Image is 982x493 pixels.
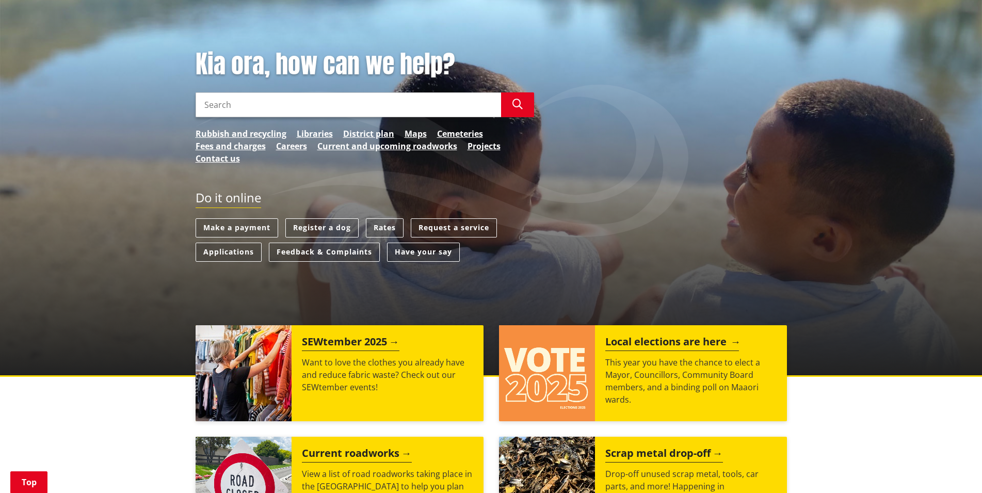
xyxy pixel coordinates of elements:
[387,243,460,262] a: Have your say
[196,152,240,165] a: Contact us
[196,140,266,152] a: Fees and charges
[196,243,262,262] a: Applications
[366,218,404,237] a: Rates
[276,140,307,152] a: Careers
[196,50,534,79] h1: Kia ora, how can we help?
[317,140,457,152] a: Current and upcoming roadworks
[468,140,501,152] a: Projects
[405,128,427,140] a: Maps
[499,325,595,421] img: Vote 2025
[196,218,278,237] a: Make a payment
[605,336,739,351] h2: Local elections are here
[605,447,723,463] h2: Scrap metal drop-off
[10,471,47,493] a: Top
[411,218,497,237] a: Request a service
[285,218,359,237] a: Register a dog
[196,325,484,421] a: SEWtember 2025 Want to love the clothes you already have and reduce fabric waste? Check out our S...
[499,325,787,421] a: Local elections are here This year you have the chance to elect a Mayor, Councillors, Community B...
[605,356,777,406] p: This year you have the chance to elect a Mayor, Councillors, Community Board members, and a bindi...
[935,450,972,487] iframe: Messenger Launcher
[196,92,501,117] input: Search input
[196,128,286,140] a: Rubbish and recycling
[269,243,380,262] a: Feedback & Complaints
[196,325,292,421] img: SEWtember
[343,128,394,140] a: District plan
[302,356,473,393] p: Want to love the clothes you already have and reduce fabric waste? Check out our SEWtember events!
[196,190,261,209] h2: Do it online
[302,447,412,463] h2: Current roadworks
[297,128,333,140] a: Libraries
[437,128,483,140] a: Cemeteries
[302,336,399,351] h2: SEWtember 2025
